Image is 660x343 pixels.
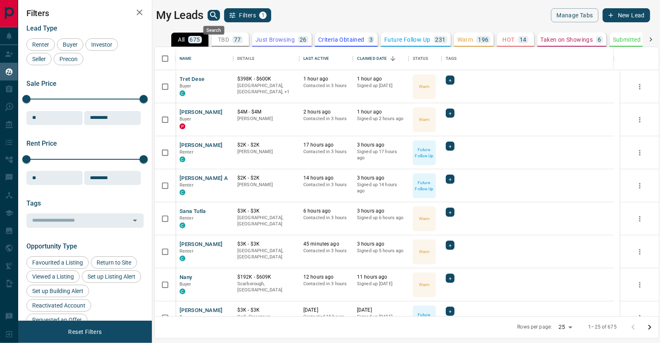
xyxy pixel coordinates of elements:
div: Set up Building Alert [26,285,89,297]
button: [PERSON_NAME] [180,109,223,116]
span: + [449,307,452,315]
span: + [449,76,452,84]
button: Filters1 [224,8,272,22]
div: + [446,109,454,118]
button: [PERSON_NAME] [180,142,223,149]
p: 6 [598,37,601,43]
div: Name [180,47,192,70]
button: Nany [180,274,192,281]
p: $2K - $2K [237,175,295,182]
span: Precon [57,56,80,62]
p: $398K - $600K [237,76,295,83]
button: search button [208,10,220,21]
div: + [446,76,454,85]
span: Rent Price [26,140,57,147]
span: Renter [180,182,194,188]
div: Status [409,47,442,70]
div: Claimed Date [357,47,387,70]
span: Buyer [180,83,192,89]
button: Tret Dese [180,76,204,83]
p: 3 [369,37,373,43]
span: Seller [29,56,49,62]
div: Viewed a Listing [26,270,80,283]
span: Renter [180,149,194,155]
p: Contacted in 3 hours [303,281,349,287]
button: more [634,312,646,324]
div: condos.ca [180,90,185,96]
p: Future Follow Up [384,37,430,43]
div: Renter [26,38,55,51]
p: [GEOGRAPHIC_DATA], [GEOGRAPHIC_DATA] [237,215,295,227]
button: [PERSON_NAME] [180,241,223,248]
span: + [449,109,452,117]
div: Set up Listing Alert [82,270,141,283]
p: 12 hours ago [303,274,349,281]
div: Details [233,47,299,70]
div: Last Active [299,47,353,70]
button: more [634,213,646,225]
p: Contacted 18 hours ago [303,314,349,326]
p: Signed up [DATE] [357,314,405,320]
p: Warm [419,83,430,90]
p: Contacted in 3 hours [303,248,349,254]
span: + [449,142,452,150]
div: Requested an Offer [26,314,88,326]
button: [PERSON_NAME] [180,307,223,315]
p: $4M - $4M [237,109,295,116]
p: Future Follow Up [414,312,435,324]
span: Buyer [180,281,192,287]
p: 675 [190,37,200,43]
div: Reactivated Account [26,299,91,312]
span: Buyer [60,41,80,48]
p: 3 hours ago [357,241,405,248]
div: Tags [446,47,457,70]
p: [GEOGRAPHIC_DATA], [GEOGRAPHIC_DATA] [237,248,295,260]
button: Open [129,215,141,226]
span: 1 [260,12,266,18]
div: + [446,208,454,217]
p: 45 minutes ago [303,241,349,248]
p: [DATE] [357,307,405,314]
p: Contacted in 3 hours [303,149,349,155]
p: 1 hour ago [357,76,405,83]
p: $3K - $3K [237,307,295,314]
span: Sale Price [26,80,57,88]
button: New Lead [603,8,650,22]
p: Toronto [237,83,295,95]
div: + [446,274,454,283]
p: [PERSON_NAME] [237,149,295,155]
p: $192K - $609K [237,274,295,281]
p: 2 hours ago [303,109,349,116]
p: 17 hours ago [303,142,349,149]
span: Set up Listing Alert [85,273,138,280]
span: + [449,208,452,216]
p: Signed up [DATE] [357,83,405,89]
div: 25 [555,321,575,333]
button: Sana Tutla [180,208,206,215]
div: property.ca [180,123,185,129]
div: Return to Site [91,256,137,269]
span: Renter [180,248,194,254]
div: condos.ca [180,189,185,195]
p: Contacted in 3 hours [303,182,349,188]
p: [PERSON_NAME] [237,182,295,188]
p: Signed up 6 hours ago [357,215,405,221]
p: Signed up 2 hours ago [357,116,405,122]
span: Viewed a Listing [29,273,77,280]
p: TBD [218,37,229,43]
p: 3 hours ago [357,208,405,215]
span: + [449,175,452,183]
div: Investor [85,38,118,51]
p: HOT [503,37,515,43]
span: Lead Type [26,24,57,32]
p: Contacted in 3 hours [303,116,349,122]
p: 3 hours ago [357,142,405,149]
p: Signed up 5 hours ago [357,248,405,254]
p: Warm [419,116,430,123]
button: more [634,180,646,192]
p: $3K - $3K [237,241,295,248]
p: Rows per page: [518,324,552,331]
div: Name [175,47,233,70]
p: Criteria Obtained [318,37,364,43]
button: Manage Tabs [551,8,598,22]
